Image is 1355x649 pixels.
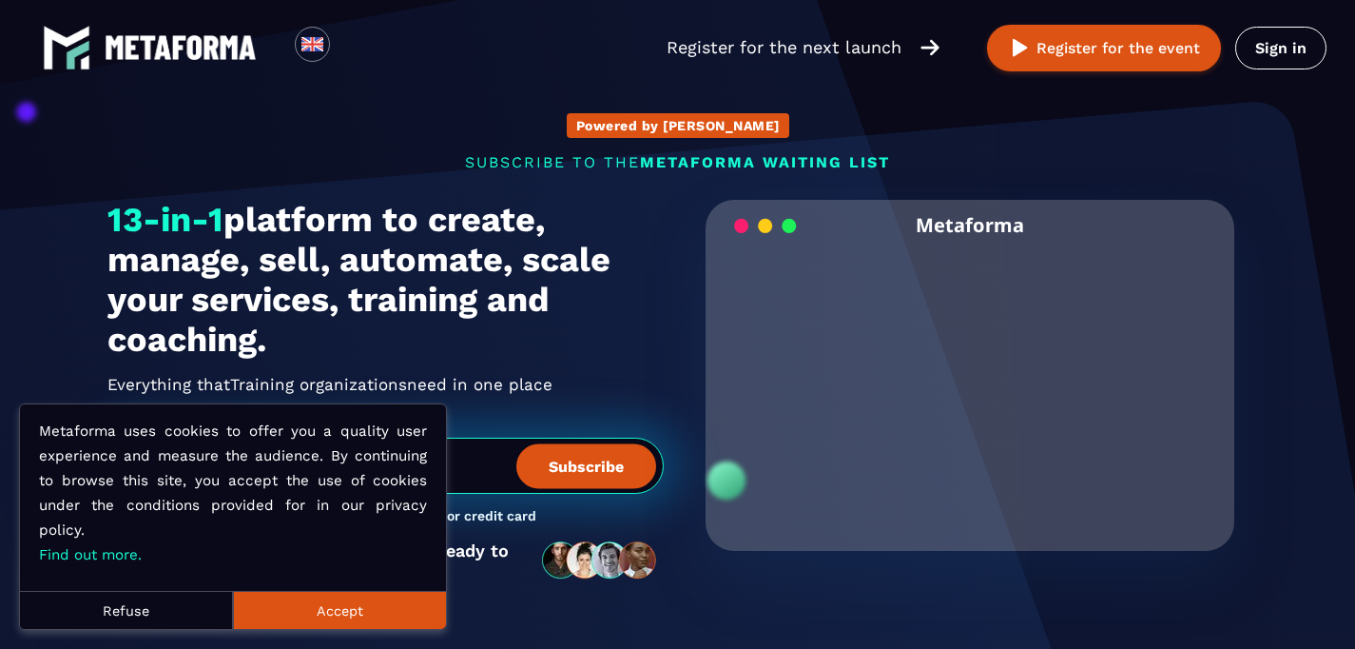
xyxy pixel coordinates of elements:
[300,32,324,56] img: en
[20,591,233,629] button: Refuse
[516,443,656,488] button: Subscribe
[987,25,1221,71] button: Register for the event
[107,153,1249,171] p: SUBSCRIBE TO THE
[39,419,427,567] p: Metaforma uses cookies to offer you a quality user experience and measure the audience. By contin...
[920,37,939,58] img: arrow-right
[536,541,664,580] img: community-people
[107,200,223,240] span: 13-in-1
[720,250,1221,501] video: Your browser does not support the video tag.
[39,546,142,563] a: Find out more.
[734,217,797,235] img: loading
[384,508,536,526] h3: No need for credit card
[233,591,446,629] button: Accept
[105,35,257,60] img: logo
[107,369,664,400] h2: Everything that need in one place
[330,27,377,69] div: Search for option
[43,24,90,71] img: logo
[667,34,901,61] p: Register for the next launch
[1008,36,1032,60] img: play
[576,118,780,133] p: Powered by [PERSON_NAME]
[640,153,890,171] span: METAFORMA WAITING LIST
[107,200,664,360] h1: platform to create, manage, sell, automate, scale your services, training and coaching.
[1235,27,1326,69] a: Sign in
[230,369,407,400] span: Training organizations
[916,200,1024,250] h2: Metaforma
[346,36,360,59] input: Search for option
